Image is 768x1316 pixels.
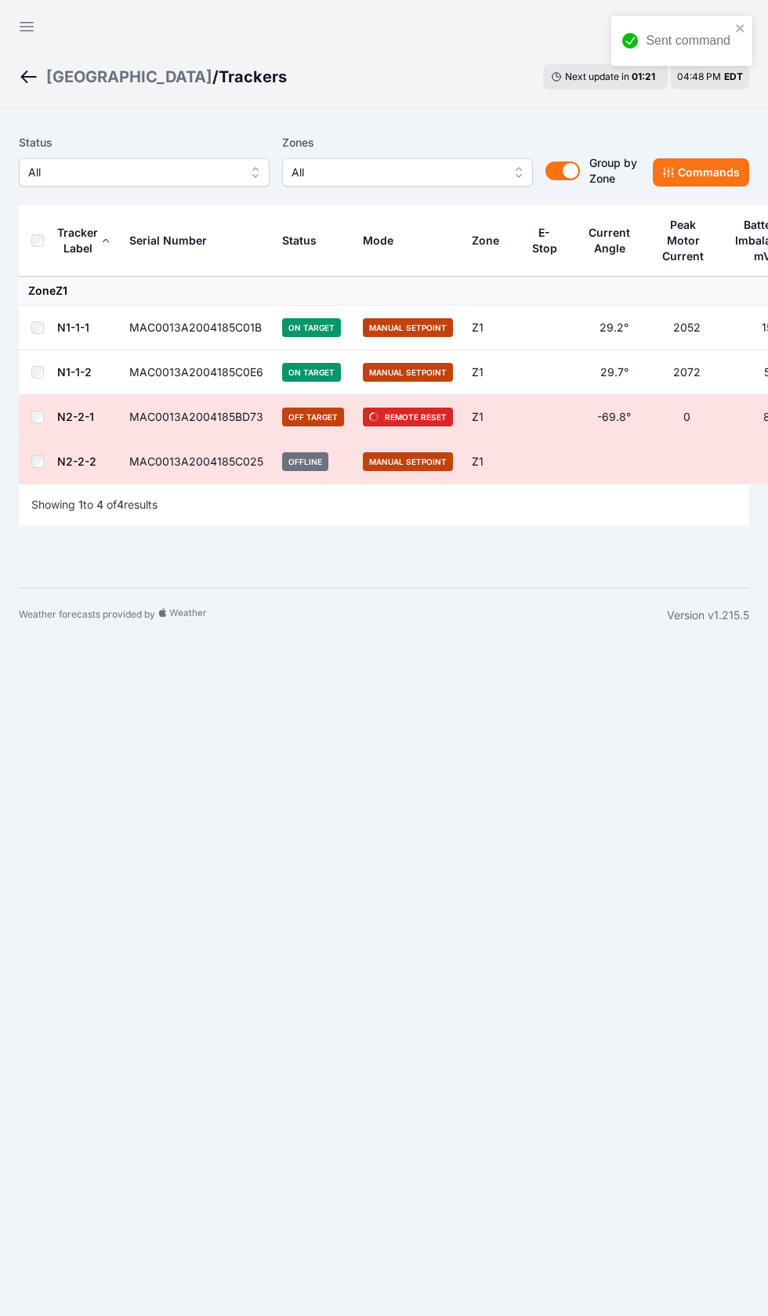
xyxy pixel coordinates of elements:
a: N1-1-1 [57,321,89,334]
div: Current Angle [587,225,632,256]
label: Zones [282,133,533,152]
td: 29.7° [578,350,650,395]
a: N2-2-2 [57,455,96,468]
span: 4 [117,498,124,511]
h3: Trackers [219,66,287,88]
button: Zone [472,222,512,259]
span: Next update in [565,71,629,82]
button: Current Angle [587,214,641,267]
span: Off Target [282,408,344,426]
button: All [19,158,270,187]
div: Serial Number [129,233,207,248]
td: 29.2° [578,306,650,350]
span: On Target [282,318,341,337]
td: MAC0013A2004185BD73 [120,395,273,440]
button: Tracker Label [57,214,110,267]
td: 0 [650,395,723,440]
button: All [282,158,533,187]
span: 04:48 PM [677,71,721,82]
div: Status [282,233,317,248]
span: EDT [724,71,743,82]
td: 2072 [650,350,723,395]
button: Peak Motor Current [660,206,714,275]
div: Weather forecasts provided by [19,607,667,623]
span: On Target [282,363,341,382]
td: Z1 [462,440,521,484]
span: 1 [78,498,83,511]
div: Sent command [646,31,730,50]
p: Showing to of results [31,497,158,513]
div: Version v1.215.5 [667,607,749,623]
span: / [212,66,219,88]
td: MAC0013A2004185C01B [120,306,273,350]
a: [GEOGRAPHIC_DATA] [46,66,212,88]
label: Status [19,133,270,152]
span: Remote Reset [363,408,453,426]
button: Status [282,222,329,259]
td: -69.8° [578,395,650,440]
button: E-Stop [531,214,568,267]
td: MAC0013A2004185C025 [120,440,273,484]
a: N1-1-2 [57,365,92,379]
td: MAC0013A2004185C0E6 [120,350,273,395]
span: Offline [282,452,328,471]
div: E-Stop [531,225,558,256]
span: All [292,163,502,182]
span: Manual Setpoint [363,452,453,471]
span: Manual Setpoint [363,363,453,382]
span: All [28,163,238,182]
div: Tracker Label [57,225,98,256]
div: Mode [363,233,393,248]
button: close [735,22,746,34]
td: Z1 [462,395,521,440]
td: 2052 [650,306,723,350]
td: Z1 [462,350,521,395]
nav: Breadcrumb [19,56,287,97]
div: Zone [472,233,499,248]
a: N2-2-1 [57,410,94,423]
span: Group by Zone [589,156,637,185]
div: Peak Motor Current [660,217,707,264]
td: Z1 [462,306,521,350]
span: 4 [96,498,103,511]
button: Serial Number [129,222,219,259]
button: Commands [653,158,749,187]
button: Mode [363,222,406,259]
span: Manual Setpoint [363,318,453,337]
